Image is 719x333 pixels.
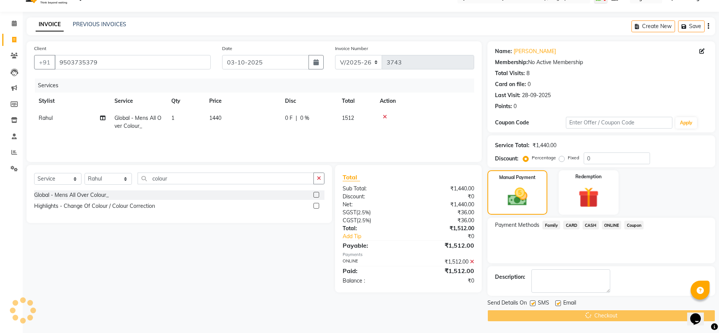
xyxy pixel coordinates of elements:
img: _gift.svg [572,185,605,210]
th: Action [375,93,474,110]
span: SGST [343,209,356,216]
a: [PERSON_NAME] [514,47,556,55]
div: ₹0 [409,193,480,201]
label: Percentage [532,154,556,161]
button: Save [678,20,705,32]
div: 0 [514,102,517,110]
div: Discount: [495,155,518,163]
span: 1 [171,115,174,121]
div: ₹0 [409,277,480,285]
a: INVOICE [36,18,64,31]
input: Enter Offer / Coupon Code [566,117,672,129]
div: Net: [337,201,409,209]
span: SMS [538,299,549,308]
label: Fixed [568,154,579,161]
span: Rahul [39,115,53,121]
button: Apply [675,117,697,129]
span: Send Details On [487,299,527,308]
span: Family [542,221,560,229]
div: Global - Mens All Over Colour_ [34,191,109,199]
div: ₹0 [420,232,480,240]
th: Price [205,93,280,110]
div: ₹1,440.00 [409,185,480,193]
div: ( ) [337,209,409,217]
div: Highlights - Change Of Colour / Colour Correction [34,202,155,210]
span: 1440 [209,115,221,121]
th: Stylist [34,93,110,110]
div: Discount: [337,193,409,201]
div: Name: [495,47,512,55]
div: Card on file: [495,80,526,88]
span: | [296,114,297,122]
span: 0 % [300,114,309,122]
div: 0 [528,80,531,88]
div: Services [35,79,480,93]
div: Last Visit: [495,91,520,99]
span: 1512 [342,115,354,121]
div: Membership: [495,58,528,66]
span: 2.5% [358,217,370,223]
div: ( ) [337,217,409,225]
span: CASH [583,221,599,229]
div: Points: [495,102,512,110]
div: Coupon Code [495,119,566,127]
span: Coupon [624,221,644,229]
div: ₹1,440.00 [533,141,556,149]
button: Create New [631,20,675,32]
div: ₹1,512.00 [409,266,480,275]
div: ONLINE [337,258,409,266]
div: ₹36.00 [409,217,480,225]
input: Search or Scan [138,173,314,184]
th: Disc [280,93,337,110]
div: Total Visits: [495,69,525,77]
label: Manual Payment [499,174,536,181]
th: Qty [167,93,205,110]
div: Balance : [337,277,409,285]
span: 0 F [285,114,293,122]
label: Redemption [575,173,602,180]
span: 2.5% [358,209,369,215]
div: Service Total: [495,141,529,149]
th: Total [337,93,375,110]
div: ₹1,512.00 [409,258,480,266]
div: ₹36.00 [409,209,480,217]
a: Add Tip [337,232,420,240]
span: Payment Methods [495,221,539,229]
div: Sub Total: [337,185,409,193]
div: Payable: [337,241,409,250]
div: No Active Membership [495,58,708,66]
img: _cash.svg [501,185,534,208]
th: Service [110,93,167,110]
div: ₹1,440.00 [409,201,480,209]
div: ₹1,512.00 [409,225,480,232]
span: Total [343,173,360,181]
div: Payments [343,251,474,258]
span: Email [563,299,576,308]
span: CARD [563,221,580,229]
button: +91 [34,55,55,69]
span: Global - Mens All Over Colour_ [114,115,161,129]
div: ₹1,512.00 [409,241,480,250]
iframe: chat widget [687,303,711,325]
span: ONLINE [602,221,622,229]
label: Invoice Number [335,45,368,52]
div: Description: [495,273,525,281]
label: Client [34,45,46,52]
div: 28-09-2025 [522,91,551,99]
div: Total: [337,225,409,232]
input: Search by Name/Mobile/Email/Code [55,55,211,69]
div: 8 [526,69,529,77]
div: Paid: [337,266,409,275]
a: PREVIOUS INVOICES [73,21,126,28]
label: Date [222,45,232,52]
span: CGST [343,217,357,224]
